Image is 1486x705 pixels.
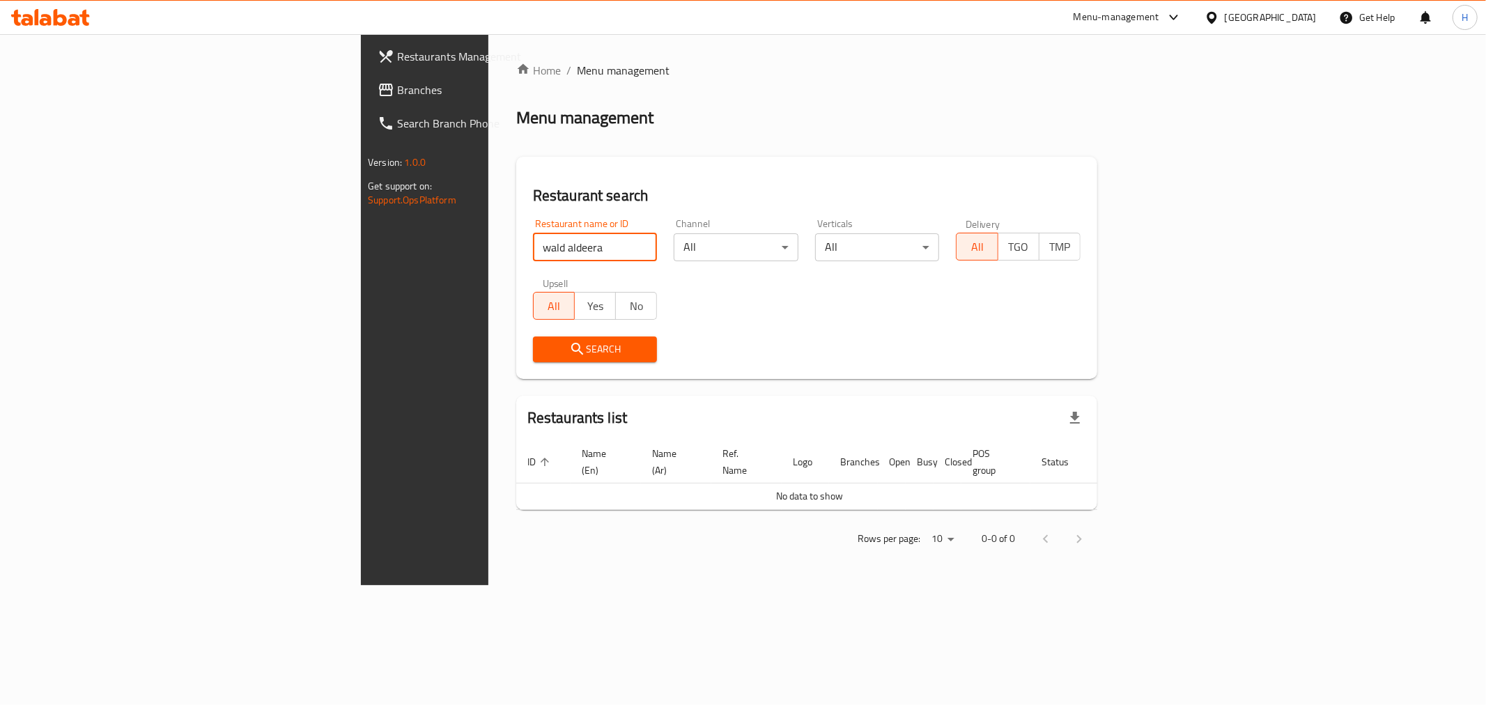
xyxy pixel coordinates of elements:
table: enhanced table [516,441,1152,510]
span: ID [527,454,554,470]
p: 0-0 of 0 [982,530,1015,548]
th: Logo [782,441,829,483]
span: Restaurants Management [397,48,598,65]
span: Name (Ar) [652,445,695,479]
span: All [962,237,992,257]
input: Search for restaurant name or ID.. [533,233,658,261]
span: TGO [1004,237,1034,257]
span: TMP [1045,237,1075,257]
button: All [533,292,575,320]
span: H [1462,10,1468,25]
span: Yes [580,296,610,316]
span: Ref. Name [722,445,765,479]
button: TMP [1039,233,1081,261]
span: Branches [397,82,598,98]
label: Delivery [966,219,1000,228]
a: Branches [366,73,609,107]
span: Menu management [577,62,670,79]
span: Search [544,341,647,358]
button: Yes [574,292,616,320]
button: All [956,233,998,261]
a: Support.OpsPlatform [368,191,456,209]
span: No data to show [776,487,843,505]
h2: Menu management [516,107,653,129]
th: Closed [934,441,961,483]
span: Get support on: [368,177,432,195]
span: All [539,296,569,316]
span: Status [1042,454,1087,470]
button: TGO [998,233,1039,261]
h2: Restaurants list [527,408,627,428]
a: Restaurants Management [366,40,609,73]
span: No [621,296,651,316]
div: All [815,233,940,261]
p: Rows per page: [858,530,920,548]
div: Menu-management [1074,9,1159,26]
span: Name (En) [582,445,624,479]
a: Search Branch Phone [366,107,609,140]
span: POS group [973,445,1014,479]
label: Upsell [543,278,568,288]
span: Version: [368,153,402,171]
span: 1.0.0 [404,153,426,171]
div: Export file [1058,401,1092,435]
th: Busy [906,441,934,483]
nav: breadcrumb [516,62,1097,79]
th: Open [878,441,906,483]
button: Search [533,336,658,362]
div: All [674,233,798,261]
th: Branches [829,441,878,483]
h2: Restaurant search [533,185,1081,206]
button: No [615,292,657,320]
div: Rows per page: [926,529,959,550]
div: [GEOGRAPHIC_DATA] [1225,10,1317,25]
span: Search Branch Phone [397,115,598,132]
